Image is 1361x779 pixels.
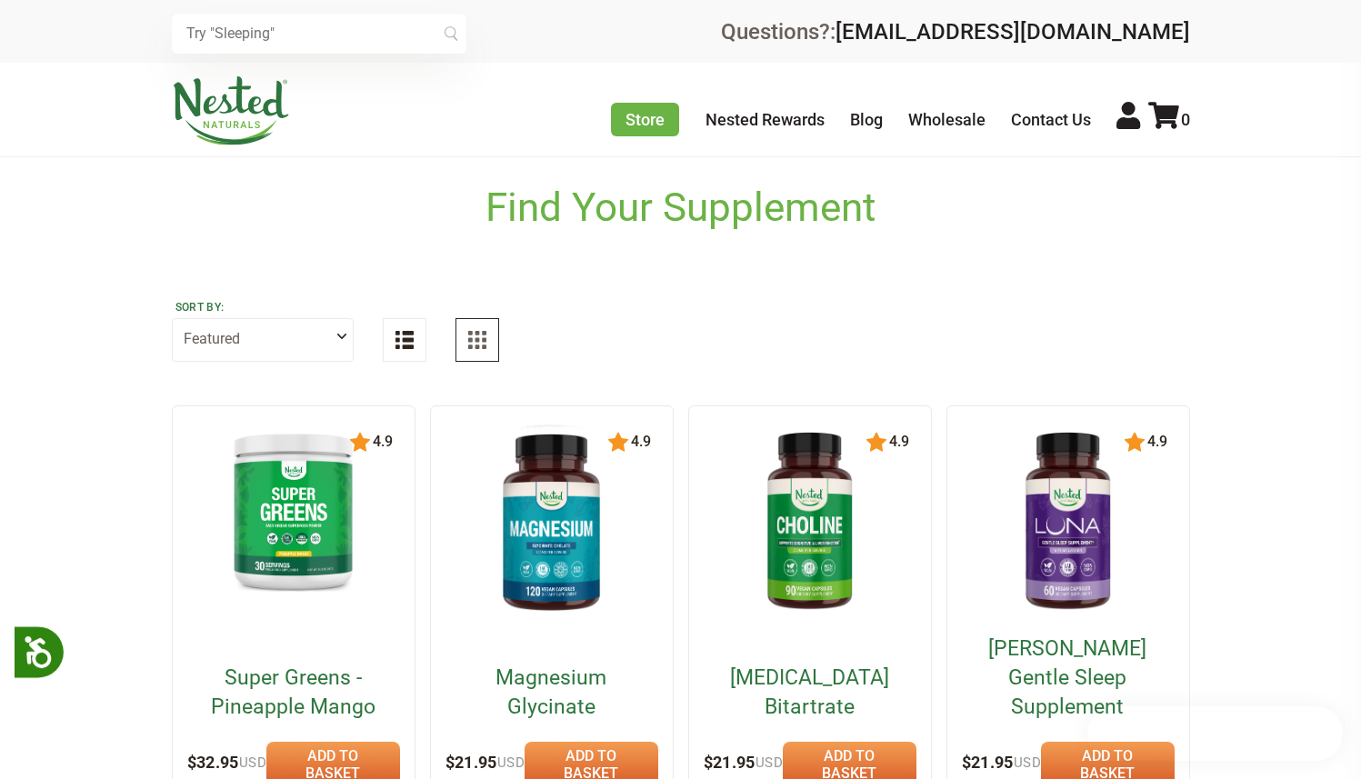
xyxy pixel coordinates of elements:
[719,664,900,722] a: [MEDICAL_DATA] Bitartrate
[215,421,372,601] img: Super Greens - Pineapple Mango
[468,331,486,349] img: Grid
[203,664,384,722] a: Super Greens - Pineapple Mango
[445,753,525,772] span: $21.95
[1011,110,1091,129] a: Contact Us
[908,110,986,129] a: Wholesale
[1181,110,1190,129] span: 0
[187,753,267,772] span: $32.95
[485,185,876,231] h1: Find Your Supplement
[1124,432,1146,454] img: star.svg
[461,664,642,722] a: Magnesium Glycinate
[1146,434,1167,450] span: 4.9
[887,434,909,450] span: 4.9
[962,753,1042,772] span: $21.95
[611,103,679,136] a: Store
[706,110,825,129] a: Nested Rewards
[497,754,525,771] span: USD
[371,434,393,450] span: 4.9
[1014,754,1041,771] span: USD
[629,434,651,450] span: 4.9
[866,432,887,454] img: star.svg
[349,432,371,454] img: star.svg
[850,110,883,129] a: Blog
[756,754,783,771] span: USD
[836,19,1190,45] a: [EMAIL_ADDRESS][DOMAIN_NAME]
[175,300,350,315] label: Sort by:
[732,421,888,624] img: Choline Bitartrate
[172,14,466,54] input: Try "Sleeping"
[607,432,629,454] img: star.svg
[172,76,290,145] img: Nested Naturals
[977,634,1158,722] a: [PERSON_NAME] Gentle Sleep Supplement
[721,21,1190,43] div: Questions?:
[395,331,414,349] img: List
[474,421,630,624] img: Magnesium Glycinate
[1148,110,1190,129] a: 0
[704,753,784,772] span: $21.95
[990,421,1146,624] img: LUNA Gentle Sleep Supplement
[1087,706,1343,761] iframe: Button to open loyalty program pop-up
[239,754,266,771] span: USD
